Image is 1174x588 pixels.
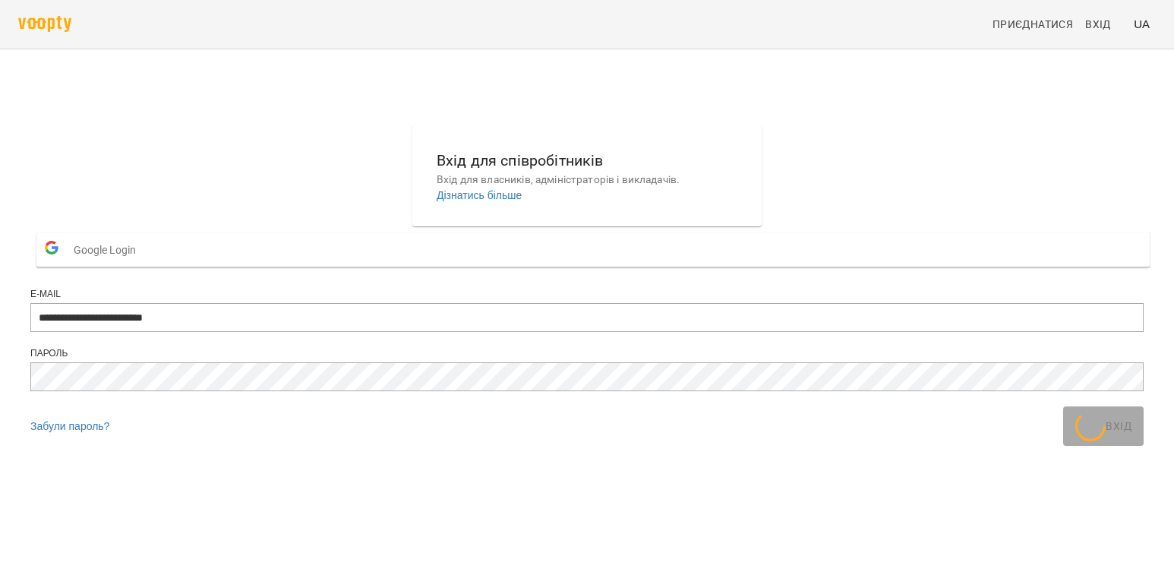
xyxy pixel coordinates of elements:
button: Google Login [36,232,1150,267]
p: Вхід для власників, адміністраторів і викладачів. [437,172,737,188]
div: E-mail [30,288,1144,301]
img: voopty.png [18,16,71,32]
span: Вхід [1085,15,1111,33]
a: Вхід [1079,11,1128,38]
a: Дізнатись більше [437,189,522,201]
span: Приєднатися [993,15,1073,33]
a: Приєднатися [986,11,1079,38]
div: Пароль [30,347,1144,360]
h6: Вхід для співробітників [437,149,737,172]
span: UA [1134,16,1150,32]
button: UA [1128,10,1156,38]
a: Забули пароль? [30,420,109,432]
button: Вхід для співробітниківВхід для власників, адміністраторів і викладачів.Дізнатись більше [424,137,750,215]
span: Google Login [74,235,144,265]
